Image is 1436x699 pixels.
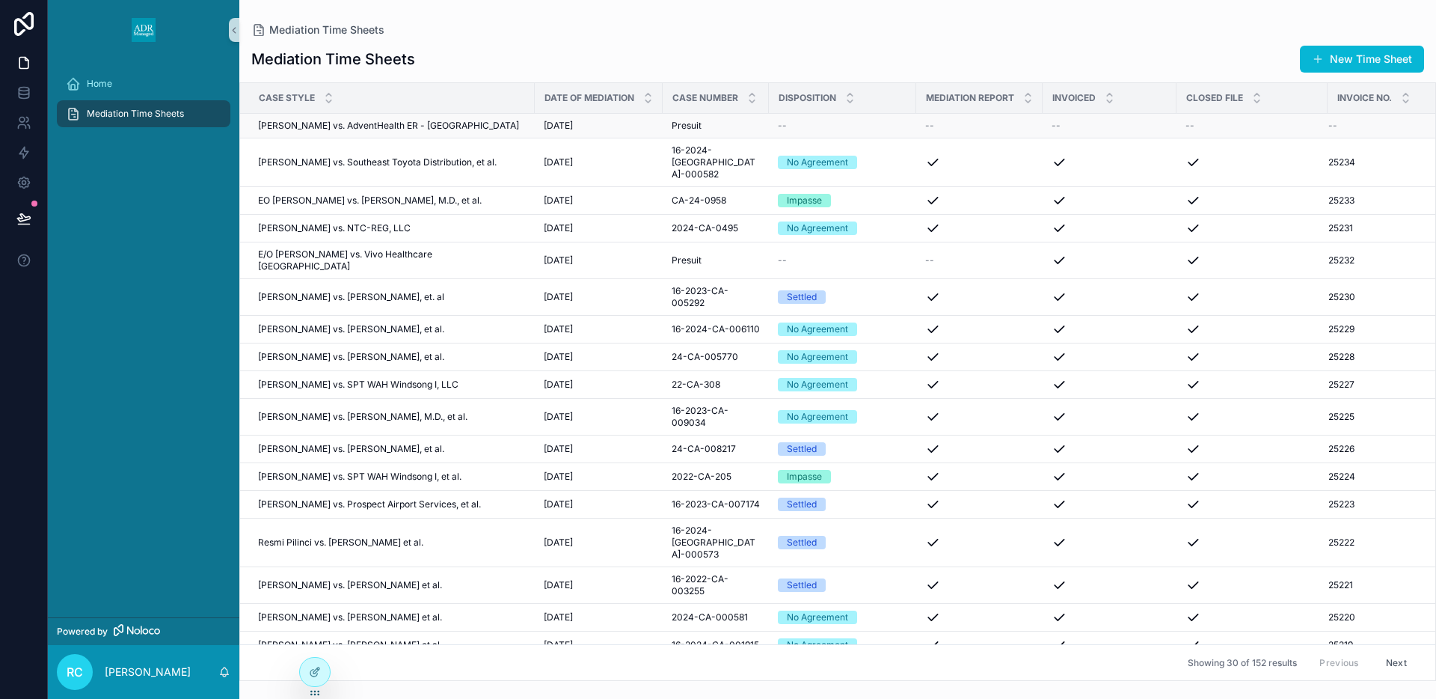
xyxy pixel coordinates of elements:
[787,498,817,511] div: Settled
[925,120,934,132] span: --
[258,443,526,455] a: [PERSON_NAME] vs. [PERSON_NAME], et al.
[57,626,108,638] span: Powered by
[672,525,760,561] a: 16-2024-[GEOGRAPHIC_DATA]-000573
[1328,471,1355,483] span: 25224
[672,351,738,363] span: 24-CA-005770
[544,611,573,623] span: [DATE]
[787,470,822,483] div: Impasse
[258,498,526,510] a: [PERSON_NAME] vs. Prospect Airport Services, et al.
[1328,639,1353,651] span: 25219
[672,195,760,207] a: CA-24-0958
[544,379,654,391] a: [DATE]
[258,537,526,549] a: Resmi Pilinci vs. [PERSON_NAME] et al.
[544,156,573,168] span: [DATE]
[778,323,907,336] a: No Agreement
[258,611,442,623] span: [PERSON_NAME] vs. [PERSON_NAME] et al.
[1328,611,1355,623] span: 25220
[787,638,848,652] div: No Agreement
[787,579,817,592] div: Settled
[258,323,444,335] span: [PERSON_NAME] vs. [PERSON_NAME], et al.
[787,611,848,624] div: No Agreement
[1328,156,1355,168] span: 25234
[544,611,654,623] a: [DATE]
[778,194,907,207] a: Impasse
[778,254,907,266] a: --
[544,471,654,483] a: [DATE]
[258,411,526,423] a: [PERSON_NAME] vs. [PERSON_NAME], M.D., et al.
[258,471,526,483] a: [PERSON_NAME] vs. SPT WAH Windsong I, et al.
[544,323,654,335] a: [DATE]
[778,120,787,132] span: --
[544,195,654,207] a: [DATE]
[251,49,415,70] h1: Mediation Time Sheets
[544,639,654,651] a: [DATE]
[258,379,526,391] a: [PERSON_NAME] vs. SPT WAH Windsong I, LLC
[258,291,526,303] a: [PERSON_NAME] vs. [PERSON_NAME], et. al
[926,92,1014,104] span: Mediation Report
[778,410,907,424] a: No Agreement
[1328,443,1354,455] span: 25226
[258,639,526,651] a: [PERSON_NAME] vs. [PERSON_NAME] et al.
[544,443,654,455] a: [DATE]
[1328,156,1422,168] a: 25234
[544,579,654,591] a: [DATE]
[258,222,526,234] a: [PERSON_NAME] vs. NTC-REG, LLC
[672,573,760,597] span: 16-2022-CA-003255
[1328,323,1422,335] a: 25229
[258,195,526,207] a: EO [PERSON_NAME] vs. [PERSON_NAME], M.D., et al.
[787,536,817,549] div: Settled
[672,379,720,391] span: 22-CA-308
[544,537,573,549] span: [DATE]
[1186,92,1243,104] span: Closed File
[1328,411,1354,423] span: 25225
[672,323,760,335] span: 16-2024-CA-006110
[258,579,526,591] a: [PERSON_NAME] vs. [PERSON_NAME] et al.
[672,611,748,623] span: 2024-CA-000581
[672,639,760,651] a: 16-2024-CA-001915
[1328,222,1353,234] span: 25231
[1328,498,1354,510] span: 25223
[672,405,760,429] a: 16-2023-CA-009034
[544,351,654,363] a: [DATE]
[544,254,654,266] a: [DATE]
[1328,611,1422,623] a: 25220
[778,222,907,235] a: No Agreement
[1052,120,1061,132] span: --
[1300,46,1424,73] a: New Time Sheet
[925,254,1034,266] a: --
[544,291,654,303] a: [DATE]
[258,498,481,510] span: [PERSON_NAME] vs. Prospect Airport Services, et al.
[672,351,760,363] a: 24-CA-005770
[1328,498,1422,510] a: 25223
[87,78,112,90] span: Home
[258,639,442,651] span: [PERSON_NAME] vs. [PERSON_NAME] et al.
[672,611,760,623] a: 2024-CA-000581
[258,443,444,455] span: [PERSON_NAME] vs. [PERSON_NAME], et al.
[1328,254,1354,266] span: 25232
[1328,537,1422,549] a: 25222
[672,120,760,132] a: Presuit
[1328,579,1422,591] a: 25221
[1337,92,1392,104] span: Invoice No.
[258,222,411,234] span: [PERSON_NAME] vs. NTC-REG, LLC
[1328,195,1422,207] a: 25233
[778,254,787,266] span: --
[258,120,519,132] span: [PERSON_NAME] vs. AdventHealth ER - [GEOGRAPHIC_DATA]
[672,254,702,266] span: Presuit
[778,156,907,169] a: No Agreement
[778,120,907,132] a: --
[258,579,442,591] span: [PERSON_NAME] vs. [PERSON_NAME] et al.
[672,471,731,483] span: 2022-CA-205
[57,70,230,97] a: Home
[1328,291,1355,303] span: 25230
[778,638,907,652] a: No Agreement
[778,536,907,549] a: Settled
[672,144,760,180] a: 16-2024-[GEOGRAPHIC_DATA]-000582
[544,443,573,455] span: [DATE]
[544,411,573,423] span: [DATE]
[544,411,654,423] a: [DATE]
[1328,351,1354,363] span: 25228
[672,379,760,391] a: 22-CA-308
[1328,379,1422,391] a: 25227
